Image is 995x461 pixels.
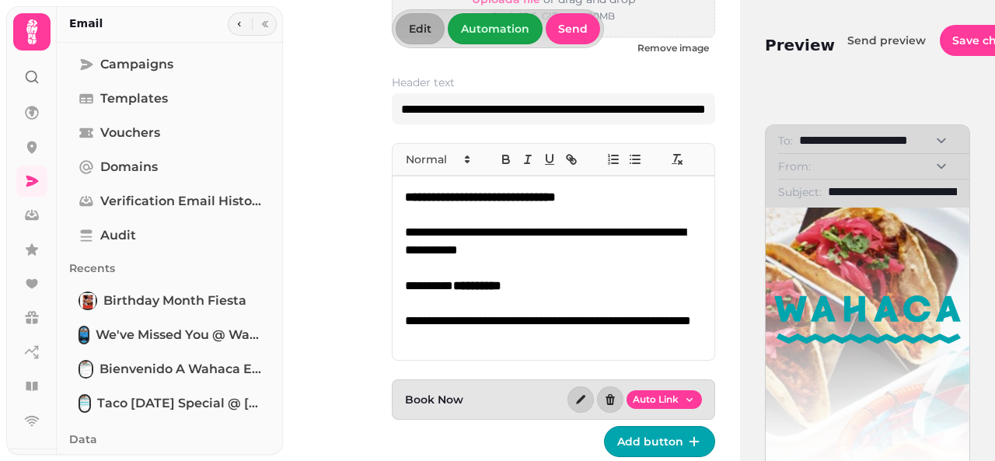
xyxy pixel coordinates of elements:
[627,390,702,409] button: Auto Link
[69,425,271,453] p: Data
[69,254,271,282] p: Recents
[69,83,271,114] a: Templates
[69,49,271,80] a: Campaigns
[765,34,835,56] h2: Preview
[100,124,160,142] span: Vouchers
[103,292,246,310] span: Birthday Month Fiesta
[409,23,431,34] span: Edit
[448,13,543,44] button: Automation
[637,44,709,53] span: Remove image
[69,117,271,148] a: Vouchers
[631,40,715,56] button: Remove image
[835,25,938,56] button: Send preview
[604,426,715,457] button: Add button
[472,9,635,24] p: PNG, JPG, GIF up to 20MB
[778,159,811,174] label: From:
[69,16,103,31] h2: Email
[96,326,261,344] span: We've Missed You @ Wahaca [GEOGRAPHIC_DATA]
[392,75,715,90] label: Header text
[100,192,261,211] span: Verification email history
[69,186,271,217] a: Verification email history
[100,158,158,176] span: Domains
[546,13,600,44] button: Send
[69,220,271,251] a: Audit
[558,23,588,34] span: Send
[617,436,683,447] span: Add button
[847,35,926,46] span: Send preview
[80,327,88,343] img: We've Missed You @ Wahaca Edinburgh
[633,395,679,404] span: Auto Link
[774,220,961,419] img: branding-header
[97,394,261,413] span: Taco [DATE] Special @ [GEOGRAPHIC_DATA]
[100,55,173,74] span: Campaigns
[461,23,529,34] span: Automation
[396,13,445,44] button: Edit
[405,392,463,407] span: Book Now
[778,133,793,148] label: To:
[80,293,96,309] img: Birthday Month Fiesta
[69,354,271,385] a: Bienvenido a Wahaca Edinburgh!Bienvenido a Wahaca Edinburgh!
[69,320,271,351] a: We've Missed You @ Wahaca EdinburghWe've Missed You @ Wahaca [GEOGRAPHIC_DATA]
[778,184,822,200] label: Subject:
[69,388,271,419] a: Taco Tuesday Special @ Wahaca EdinburghTaco [DATE] Special @ [GEOGRAPHIC_DATA]
[100,226,136,245] span: Audit
[100,89,168,108] span: Templates
[99,360,261,379] span: Bienvenido a Wahaca Edinburgh!
[69,285,271,316] a: Birthday Month FiestaBirthday Month Fiesta
[69,152,271,183] a: Domains
[80,361,92,377] img: Bienvenido a Wahaca Edinburgh!
[80,396,89,411] img: Taco Tuesday Special @ Wahaca Edinburgh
